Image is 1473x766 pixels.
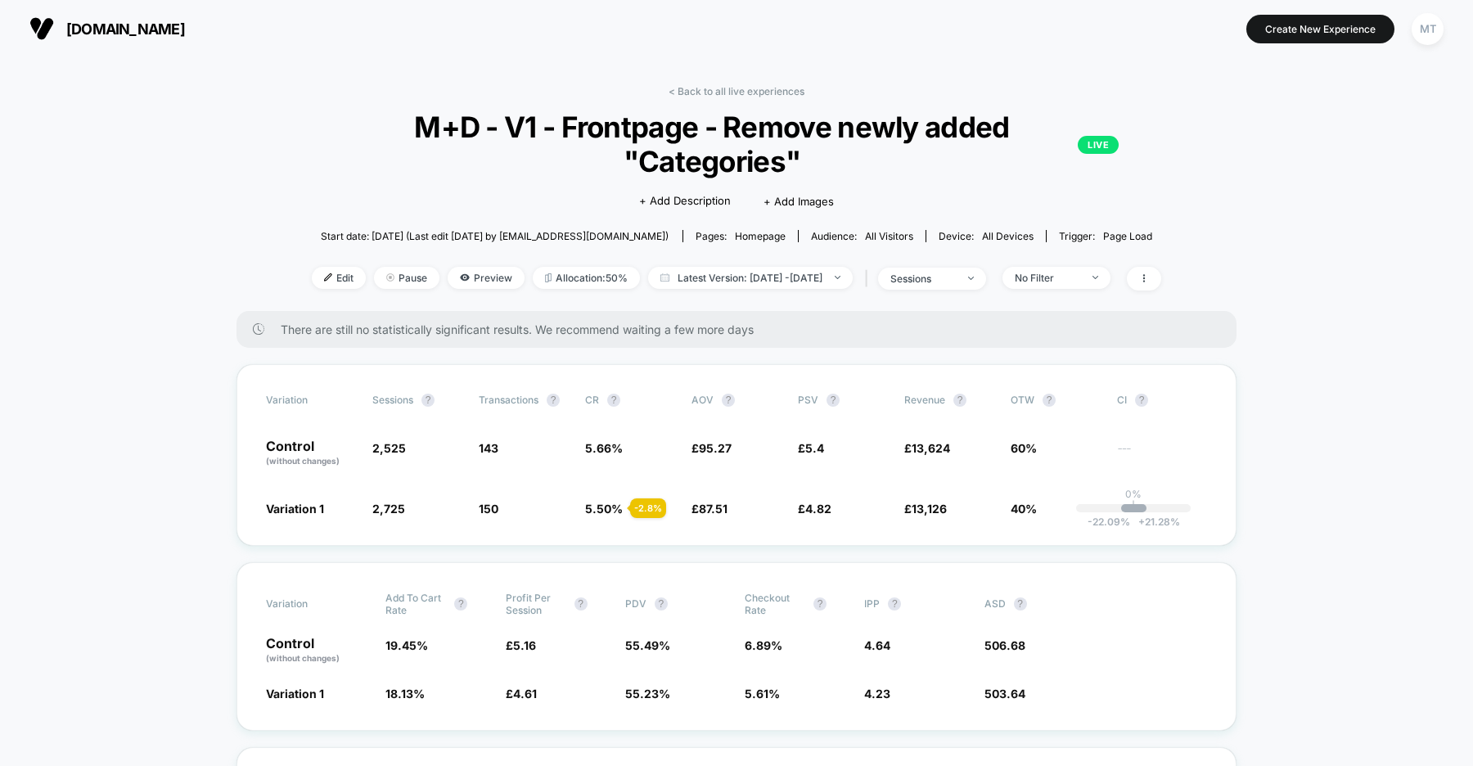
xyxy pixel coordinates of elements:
div: No Filter [1015,272,1080,284]
span: 143 [479,441,498,455]
button: ? [827,394,840,407]
span: PDV [625,597,646,610]
span: (without changes) [266,456,340,466]
span: There are still no statistically significant results. We recommend waiting a few more days [281,322,1204,336]
span: 2,525 [372,441,406,455]
span: £ [904,502,947,516]
span: Variation [266,394,356,407]
span: CI [1117,394,1207,407]
span: 6.89 % [745,638,782,652]
span: 503.64 [984,687,1025,701]
div: - 2.8 % [630,498,666,518]
span: OTW [1011,394,1101,407]
span: Device: [926,230,1046,242]
span: Sessions [372,394,413,406]
span: Add To Cart Rate [385,592,446,616]
span: --- [1117,444,1207,467]
span: + [1138,516,1145,528]
span: Variation 1 [266,687,324,701]
button: ? [1014,597,1027,611]
span: 4.23 [864,687,890,701]
span: Edit [312,267,366,289]
span: 13,624 [912,441,950,455]
span: Page Load [1103,230,1152,242]
span: 5.61 % [745,687,780,701]
span: 4.64 [864,638,890,652]
span: 87.51 [699,502,727,516]
span: PSV [798,394,818,406]
span: -22.09 % [1088,516,1130,528]
span: Variation [266,592,356,616]
span: 55.23 % [625,687,670,701]
span: Preview [448,267,525,289]
span: ASD [984,597,1006,610]
span: homepage [735,230,786,242]
span: 150 [479,502,498,516]
div: Trigger: [1059,230,1152,242]
span: [DOMAIN_NAME] [66,20,185,38]
span: 21.28 % [1130,516,1180,528]
button: ? [1043,394,1056,407]
span: Pause [374,267,439,289]
span: M+D - V1 - Frontpage - Remove newly added "Categories" [354,110,1119,178]
p: LIVE [1078,136,1119,154]
span: (without changes) [266,653,340,663]
button: ? [421,394,435,407]
span: IPP [864,597,880,610]
img: end [386,273,394,282]
p: Control [266,637,369,665]
button: ? [888,597,901,611]
span: 95.27 [699,441,732,455]
span: CR [585,394,599,406]
span: 55.49 % [625,638,670,652]
img: end [968,277,974,280]
span: Latest Version: [DATE] - [DATE] [648,267,853,289]
button: ? [454,597,467,611]
span: All Visitors [865,230,913,242]
span: £ [506,638,536,652]
button: ? [953,394,966,407]
img: edit [324,273,332,282]
span: 5.16 [513,638,536,652]
button: ? [574,597,588,611]
span: 5.4 [805,441,824,455]
span: £ [691,502,727,516]
button: ? [722,394,735,407]
span: Start date: [DATE] (Last edit [DATE] by [EMAIL_ADDRESS][DOMAIN_NAME]) [321,230,669,242]
span: 4.82 [805,502,831,516]
span: 18.13 % [385,687,425,701]
a: < Back to all live experiences [669,85,804,97]
img: end [835,276,840,279]
span: Profit Per Session [506,592,566,616]
p: 0% [1125,488,1142,500]
span: £ [798,441,824,455]
img: Visually logo [29,16,54,41]
span: 4.61 [513,687,537,701]
span: 5.50 % [585,502,623,516]
span: 2,725 [372,502,405,516]
span: all devices [982,230,1034,242]
span: 40% [1011,502,1037,516]
span: Checkout Rate [745,592,805,616]
div: Pages: [696,230,786,242]
button: ? [655,597,668,611]
div: MT [1412,13,1444,45]
span: 13,126 [912,502,947,516]
img: calendar [660,273,669,282]
span: £ [691,441,732,455]
span: AOV [691,394,714,406]
span: | [861,267,878,291]
div: sessions [890,273,956,285]
span: 5.66 % [585,441,623,455]
p: | [1132,500,1135,512]
span: £ [798,502,831,516]
span: + Add Images [764,195,834,208]
button: ? [547,394,560,407]
span: 19.45 % [385,638,428,652]
span: Variation 1 [266,502,324,516]
button: ? [607,394,620,407]
span: + Add Description [639,193,731,210]
span: £ [506,687,537,701]
button: ? [813,597,827,611]
span: Allocation: 50% [533,267,640,289]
